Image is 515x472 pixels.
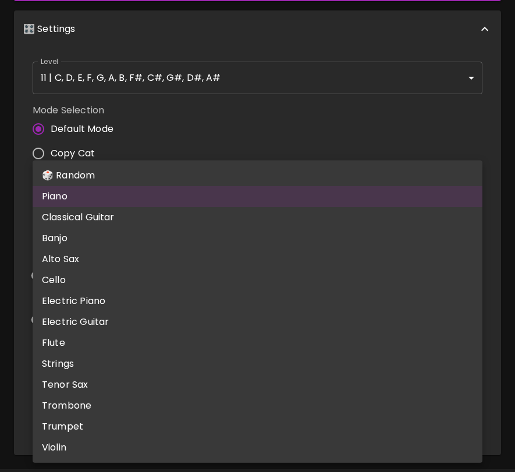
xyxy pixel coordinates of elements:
[33,186,482,207] li: Piano
[33,374,482,395] li: Tenor Sax
[33,332,482,353] li: Flute
[33,395,482,416] li: Trombone
[33,165,482,186] li: 🎲 Random
[33,416,482,437] li: Trumpet
[33,270,482,291] li: Cello
[33,291,482,312] li: Electric Piano
[33,353,482,374] li: Strings
[33,312,482,332] li: Electric Guitar
[33,207,482,228] li: Classical Guitar
[33,249,482,270] li: Alto Sax
[33,228,482,249] li: Banjo
[33,437,482,458] li: Violin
